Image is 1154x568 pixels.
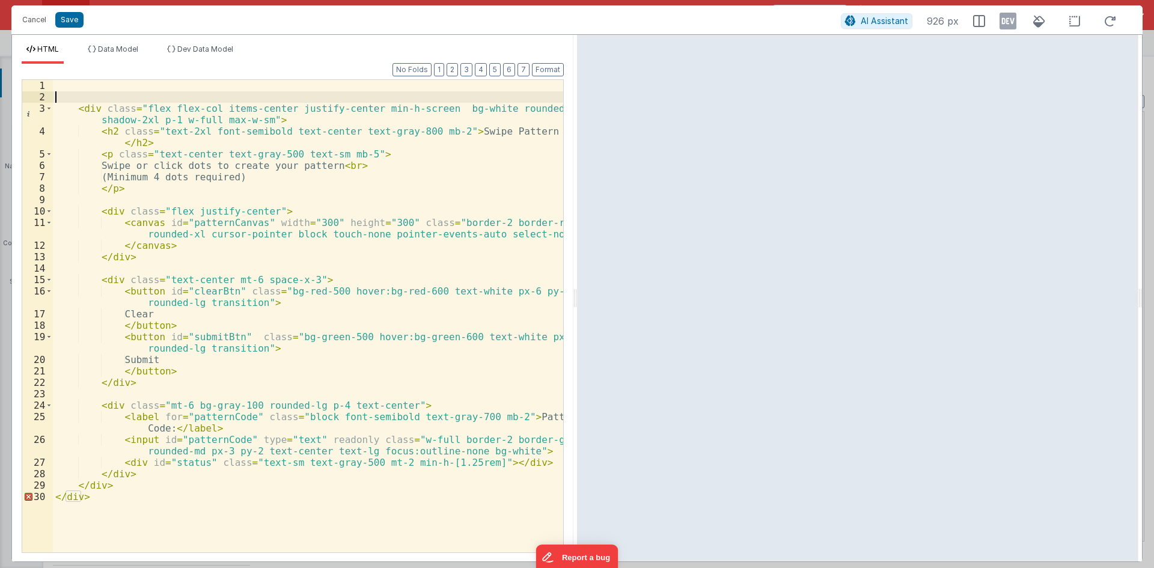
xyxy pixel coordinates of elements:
[22,354,53,365] div: 20
[22,240,53,251] div: 12
[392,63,432,76] button: No Folds
[22,206,53,217] div: 10
[22,263,53,274] div: 14
[22,320,53,331] div: 18
[98,44,138,53] span: Data Model
[22,217,53,240] div: 11
[22,160,53,171] div: 6
[37,44,59,53] span: HTML
[22,286,53,308] div: 16
[460,63,472,76] button: 3
[517,63,530,76] button: 7
[22,468,53,480] div: 28
[22,388,53,400] div: 23
[22,183,53,194] div: 8
[22,148,53,160] div: 5
[434,63,444,76] button: 1
[22,457,53,468] div: 27
[861,16,908,26] span: AI Assistant
[447,63,458,76] button: 2
[22,194,53,206] div: 9
[16,11,52,28] button: Cancel
[22,91,53,103] div: 2
[22,480,53,491] div: 29
[177,44,233,53] span: Dev Data Model
[22,365,53,377] div: 21
[22,331,53,354] div: 19
[532,63,564,76] button: Format
[22,171,53,183] div: 7
[22,308,53,320] div: 17
[22,251,53,263] div: 13
[22,377,53,388] div: 22
[22,400,53,411] div: 24
[475,63,487,76] button: 4
[503,63,515,76] button: 6
[22,434,53,457] div: 26
[489,63,501,76] button: 5
[841,13,912,29] button: AI Assistant
[22,126,53,148] div: 4
[55,12,84,28] button: Save
[22,411,53,434] div: 25
[927,14,959,28] span: 926 px
[22,274,53,286] div: 15
[22,80,53,91] div: 1
[22,103,53,126] div: 3
[22,491,53,502] div: 30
